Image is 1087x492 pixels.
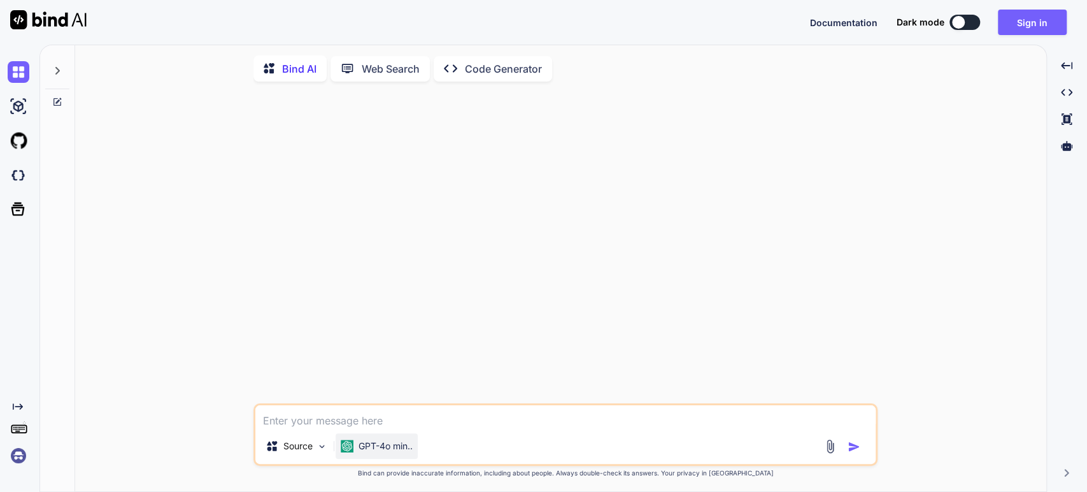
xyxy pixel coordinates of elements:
[359,440,413,452] p: GPT-4o min..
[362,61,420,76] p: Web Search
[810,16,877,29] button: Documentation
[810,17,877,28] span: Documentation
[341,440,353,452] img: GPT-4o mini
[8,164,29,186] img: darkCloudIdeIcon
[8,96,29,117] img: ai-studio
[253,468,877,478] p: Bind can provide inaccurate information, including about people. Always double-check its answers....
[8,61,29,83] img: chat
[8,130,29,152] img: githubLight
[10,10,87,29] img: Bind AI
[848,440,860,453] img: icon
[282,61,316,76] p: Bind AI
[316,441,327,452] img: Pick Models
[998,10,1067,35] button: Sign in
[823,439,837,454] img: attachment
[465,61,542,76] p: Code Generator
[897,16,944,29] span: Dark mode
[283,440,313,452] p: Source
[8,445,29,467] img: signin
